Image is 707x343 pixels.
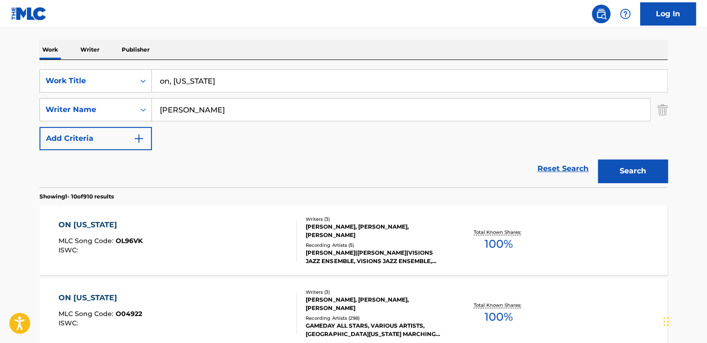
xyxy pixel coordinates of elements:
a: ON [US_STATE]MLC Song Code:OL96VKISWC:Writers (3)[PERSON_NAME], [PERSON_NAME], [PERSON_NAME]Recor... [39,205,668,275]
img: Delete Criterion [657,98,668,121]
div: Recording Artists ( 5 ) [306,242,446,249]
p: Work [39,40,61,59]
p: Total Known Shares: [473,229,523,236]
span: MLC Song Code : [59,310,116,318]
a: Public Search [592,5,610,23]
div: Writers ( 3 ) [306,216,446,223]
button: Search [598,159,668,183]
img: search [596,8,607,20]
div: [PERSON_NAME], [PERSON_NAME], [PERSON_NAME] [306,296,446,312]
p: Publisher [119,40,152,59]
img: 9d2ae6d4665cec9f34b9.svg [133,133,144,144]
span: 100 % [484,309,512,325]
p: Writer [78,40,102,59]
div: [PERSON_NAME], [PERSON_NAME], [PERSON_NAME] [306,223,446,239]
span: OL96VK [116,237,143,245]
img: MLC Logo [11,7,47,20]
button: Add Criteria [39,127,152,150]
iframe: Chat Widget [661,298,707,343]
span: ISWC : [59,319,80,327]
span: MLC Song Code : [59,237,116,245]
div: ON [US_STATE] [59,219,143,231]
div: Work Title [46,75,129,86]
span: O04922 [116,310,142,318]
div: ON [US_STATE] [59,292,142,303]
p: Total Known Shares: [473,302,523,309]
div: Drag [663,308,669,336]
span: 100 % [484,236,512,252]
form: Search Form [39,69,668,187]
div: [PERSON_NAME]|[PERSON_NAME]|VISIONS JAZZ ENSEMBLE, VISIONS JAZZ ENSEMBLE, [PERSON_NAME] & [PERSON... [306,249,446,265]
img: help [620,8,631,20]
span: ISWC : [59,246,80,254]
a: Reset Search [533,158,593,179]
div: GAMEDAY ALL STARS, VARIOUS ARTISTS, [GEOGRAPHIC_DATA][US_STATE] MARCHING BAND, [GEOGRAPHIC_DATA][... [306,322,446,338]
p: Showing 1 - 10 of 910 results [39,192,114,201]
div: Recording Artists ( 298 ) [306,315,446,322]
div: Writer Name [46,104,129,115]
div: Help [616,5,635,23]
div: Writers ( 3 ) [306,289,446,296]
a: Log In [640,2,696,26]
